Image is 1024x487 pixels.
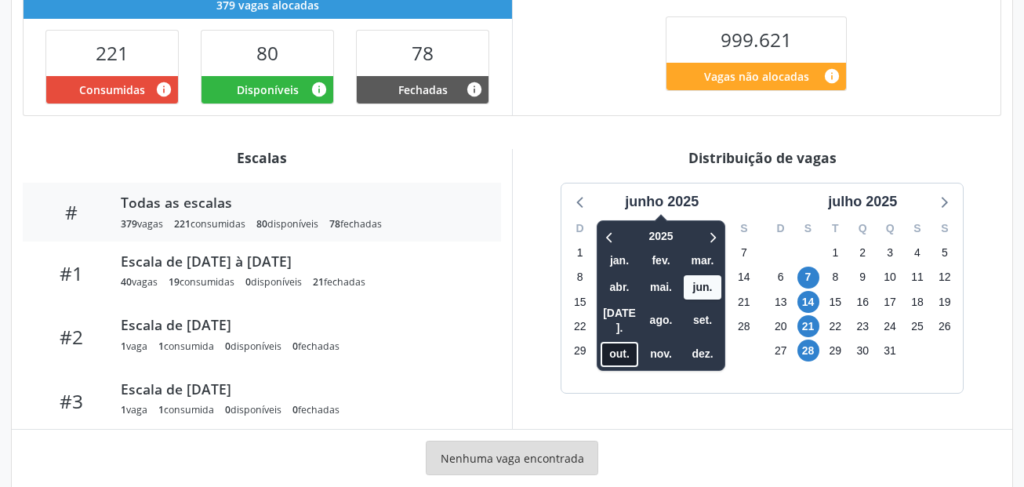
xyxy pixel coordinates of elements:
[906,267,928,289] span: sexta-feira, 11 de julho de 2025
[852,267,873,289] span: quarta-feira, 9 de julho de 2025
[225,403,231,416] span: 0
[79,82,145,98] span: Consumidas
[904,216,931,241] div: S
[879,340,901,362] span: quinta-feira, 31 de julho de 2025
[879,242,901,264] span: quinta-feira, 3 de julho de 2025
[256,217,267,231] span: 80
[524,149,1002,166] div: Distribuição de vagas
[704,68,809,85] span: Vagas não alocadas
[121,275,158,289] div: vagas
[329,217,340,231] span: 78
[934,242,956,264] span: sábado, 5 de julho de 2025
[824,291,846,313] span: terça-feira, 15 de julho de 2025
[225,340,281,353] div: disponíveis
[770,291,792,313] span: domingo, 13 de julho de 2025
[466,81,483,98] i: Vagas alocadas e sem marcações associadas que tiveram sua disponibilidade fechada
[934,291,956,313] span: sábado, 19 de julho de 2025
[169,275,180,289] span: 19
[569,315,591,337] span: domingo, 22 de junho de 2025
[879,267,901,289] span: quinta-feira, 10 de julho de 2025
[329,217,382,231] div: fechadas
[852,315,873,337] span: quarta-feira, 23 de julho de 2025
[569,242,591,264] span: domingo, 1 de junho de 2025
[34,262,110,285] div: #1
[292,403,340,416] div: fechadas
[684,275,721,300] span: junho 2000
[931,216,958,241] div: S
[684,308,721,333] span: setembro 2000
[934,267,956,289] span: sábado, 12 de julho de 2025
[601,301,638,341] span: julho 2000
[906,315,928,337] span: sexta-feira, 25 de julho de 2025
[852,242,873,264] span: quarta-feira, 2 de julho de 2025
[121,275,132,289] span: 40
[601,249,638,273] span: janeiro 2000
[121,380,479,398] div: Escala de [DATE]
[158,403,214,416] div: consumida
[313,275,324,289] span: 21
[245,275,251,289] span: 0
[292,340,340,353] div: fechadas
[794,216,822,241] div: S
[822,191,903,213] div: julho 2025
[310,81,328,98] i: Vagas alocadas e sem marcações associadas
[121,403,126,416] span: 1
[906,291,928,313] span: sexta-feira, 18 de julho de 2025
[158,403,164,416] span: 1
[34,390,110,412] div: #3
[601,275,638,300] span: abril 2000
[906,242,928,264] span: sexta-feira, 4 de julho de 2025
[767,216,794,241] div: D
[121,194,479,211] div: Todas as escalas
[169,275,234,289] div: consumidas
[426,441,598,475] div: Nenhuma vaga encontrada
[96,40,129,66] span: 221
[158,340,164,353] span: 1
[879,315,901,337] span: quinta-feira, 24 de julho de 2025
[770,315,792,337] span: domingo, 20 de julho de 2025
[34,201,110,224] div: #
[313,275,365,289] div: fechadas
[398,82,448,98] span: Fechadas
[155,81,172,98] i: Vagas alocadas que possuem marcações associadas
[852,340,873,362] span: quarta-feira, 30 de julho de 2025
[569,340,591,362] span: domingo, 29 de junho de 2025
[601,342,638,366] span: outubro 2000
[245,275,302,289] div: disponíveis
[256,217,318,231] div: disponíveis
[292,403,298,416] span: 0
[121,403,147,416] div: vaga
[225,403,281,416] div: disponíveis
[121,253,479,270] div: Escala de [DATE] à [DATE]
[619,191,705,213] div: junho 2025
[174,217,191,231] span: 221
[797,267,819,289] span: segunda-feira, 7 de julho de 2025
[412,40,434,66] span: 78
[121,340,126,353] span: 1
[174,217,245,231] div: consumidas
[34,325,110,348] div: #2
[594,216,621,241] div: S
[797,315,819,337] span: segunda-feira, 21 de julho de 2025
[934,315,956,337] span: sábado, 26 de julho de 2025
[797,340,819,362] span: segunda-feira, 28 de julho de 2025
[225,340,231,353] span: 0
[730,216,757,241] div: S
[256,40,278,66] span: 80
[121,316,479,333] div: Escala de [DATE]
[642,275,680,300] span: maio 2000
[733,315,755,337] span: sábado, 28 de junho de 2025
[733,291,755,313] span: sábado, 21 de junho de 2025
[797,291,819,313] span: segunda-feira, 14 de julho de 2025
[642,308,680,333] span: agosto 2000
[770,340,792,362] span: domingo, 27 de julho de 2025
[121,340,147,353] div: vaga
[879,291,901,313] span: quinta-feira, 17 de julho de 2025
[684,249,721,273] span: março 2000
[23,149,501,166] div: Escalas
[824,340,846,362] span: terça-feira, 29 de julho de 2025
[569,291,591,313] span: domingo, 15 de junho de 2025
[733,267,755,289] span: sábado, 14 de junho de 2025
[121,217,137,231] span: 379
[721,27,792,53] span: 999.621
